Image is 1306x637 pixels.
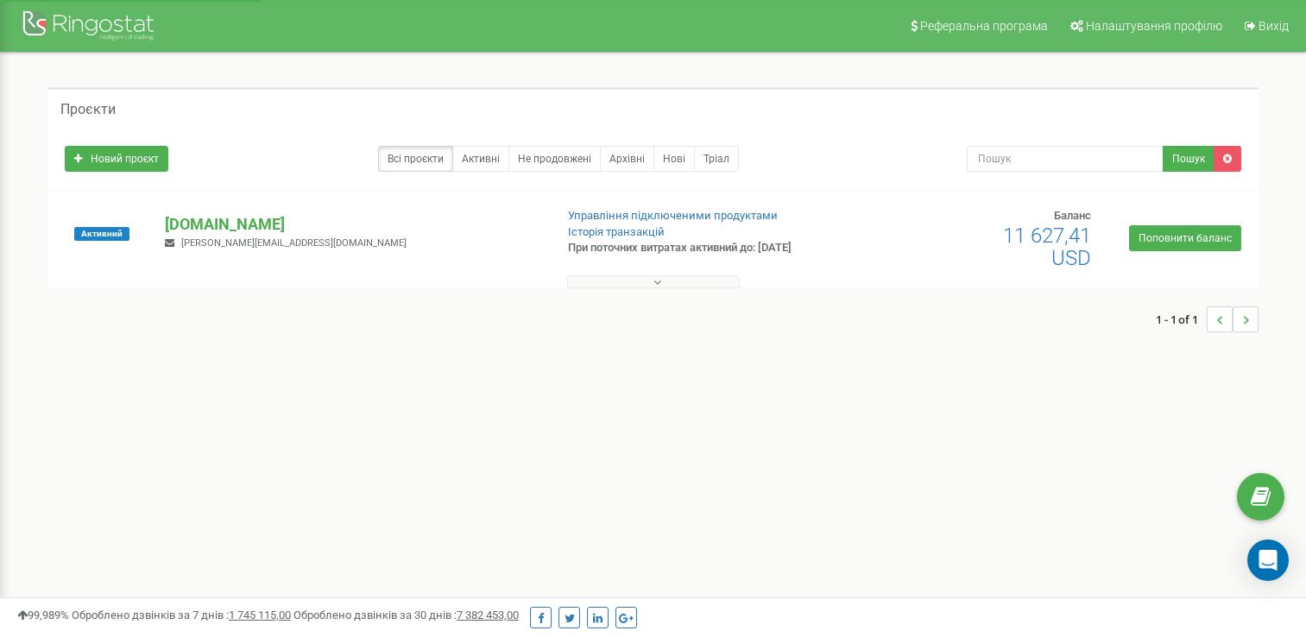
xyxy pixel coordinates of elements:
input: Пошук [967,146,1164,172]
a: Новий проєкт [65,146,168,172]
a: Тріал [694,146,739,172]
div: Open Intercom Messenger [1247,539,1289,581]
p: При поточних витратах активний до: [DATE] [568,240,842,256]
a: Управління підключеними продуктами [568,209,778,222]
span: Вихід [1259,19,1289,33]
span: Активний [74,227,129,241]
u: 1 745 115,00 [229,609,291,621]
span: Налаштування профілю [1086,19,1222,33]
a: Архівні [600,146,654,172]
a: Нові [653,146,695,172]
span: Оброблено дзвінків за 30 днів : [293,609,519,621]
nav: ... [1156,289,1259,350]
span: 1 - 1 of 1 [1156,306,1207,332]
span: 11 627,41 USD [1003,224,1091,270]
a: Всі проєкти [378,146,453,172]
span: 99,989% [17,609,69,621]
span: [PERSON_NAME][EMAIL_ADDRESS][DOMAIN_NAME] [181,237,407,249]
button: Пошук [1163,146,1215,172]
a: Поповнити баланс [1129,225,1241,251]
u: 7 382 453,00 [457,609,519,621]
a: Активні [452,146,509,172]
span: Реферальна програма [920,19,1048,33]
a: Історія транзакцій [568,225,665,238]
a: Не продовжені [508,146,601,172]
h5: Проєкти [60,102,116,117]
span: Баланс [1054,209,1091,222]
span: Оброблено дзвінків за 7 днів : [72,609,291,621]
p: [DOMAIN_NAME] [165,213,539,236]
